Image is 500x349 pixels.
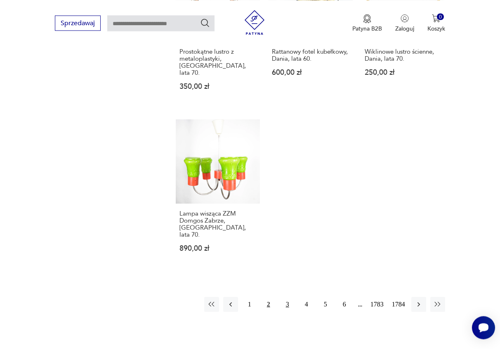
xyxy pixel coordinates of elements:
[395,14,414,32] button: Zaloguj
[242,297,257,312] button: 1
[261,297,276,312] button: 2
[427,24,445,32] p: Koszyk
[437,13,444,20] div: 0
[472,316,495,339] iframe: Smartsupp widget button
[55,15,101,31] button: Sprzedawaj
[432,14,440,22] img: Ikona koszyka
[427,14,445,32] button: 0Koszyk
[352,14,382,32] a: Ikona medaluPatyna B2B
[363,14,371,23] img: Ikona medalu
[365,69,441,76] p: 250,00 zł
[352,24,382,32] p: Patyna B2B
[365,48,441,62] h3: Wiklinowe lustro ścienne, Dania, lata 70.
[352,14,382,32] button: Patyna B2B
[176,119,260,268] a: Lampa wisząca ZZM Domgos Zabrze, Polska, lata 70.Lampa wisząca ZZM Domgos Zabrze, [GEOGRAPHIC_DAT...
[179,83,256,90] p: 350,00 zł
[395,24,414,32] p: Zaloguj
[390,297,407,312] button: 1784
[179,245,256,252] p: 890,00 zł
[200,18,210,28] button: Szukaj
[179,48,256,76] h3: Prostokątne lustro z metaloplastyki, [GEOGRAPHIC_DATA], lata 70.
[280,297,295,312] button: 3
[299,297,314,312] button: 4
[368,297,386,312] button: 1783
[242,10,267,35] img: Patyna - sklep z meblami i dekoracjami vintage
[272,48,349,62] h3: Rattanowy fotel kubełkowy, Dania, lata 60.
[179,210,256,238] h3: Lampa wisząca ZZM Domgos Zabrze, [GEOGRAPHIC_DATA], lata 70.
[55,21,101,26] a: Sprzedawaj
[272,69,349,76] p: 600,00 zł
[318,297,333,312] button: 5
[401,14,409,22] img: Ikonka użytkownika
[337,297,352,312] button: 6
